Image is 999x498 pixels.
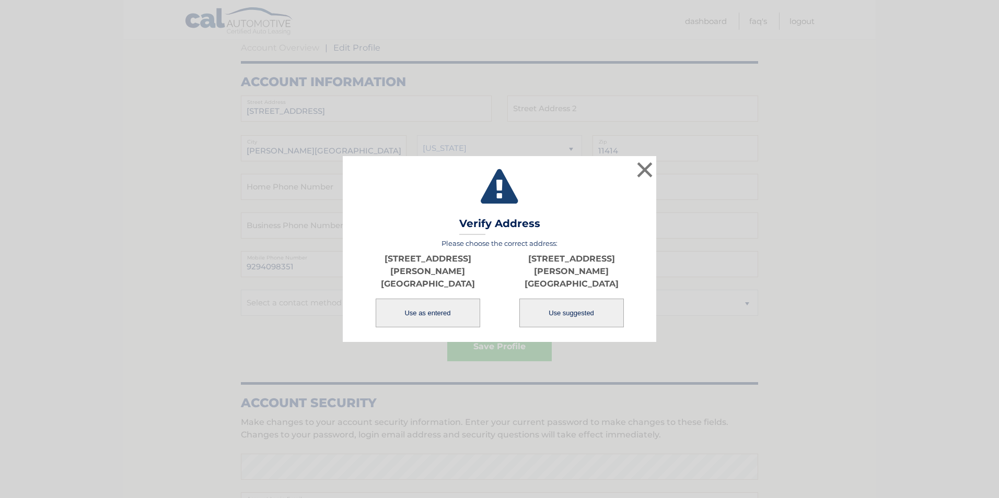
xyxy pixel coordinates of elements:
[356,239,643,328] div: Please choose the correct address:
[459,217,540,235] h3: Verify Address
[634,159,655,180] button: ×
[356,253,499,290] p: [STREET_ADDRESS] [PERSON_NAME][GEOGRAPHIC_DATA]
[376,299,480,327] button: Use as entered
[519,299,624,327] button: Use suggested
[499,253,643,290] p: [STREET_ADDRESS] [PERSON_NAME][GEOGRAPHIC_DATA]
